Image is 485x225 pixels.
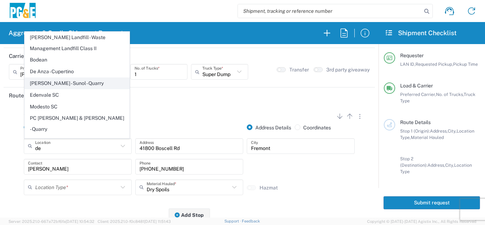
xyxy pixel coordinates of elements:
a: Support [224,219,242,223]
span: [DATE] 10:54:32 [66,219,94,224]
label: Address Details [247,124,291,131]
label: Coordinates [295,124,331,131]
span: City, [448,128,457,134]
span: Server: 2025.21.0-667a72bf6fa [9,219,94,224]
span: [PERSON_NAME] - Sunol - Quarry [25,78,129,89]
img: pge [9,3,37,20]
h2: Route Details [9,92,44,99]
span: LAN ID, [400,61,415,67]
span: [DATE] 11:51:43 [144,219,171,224]
span: PC [PERSON_NAME] & [PERSON_NAME] - Quarry [25,113,129,135]
span: De Anza - Cupertino [25,66,129,77]
label: 3rd party giveaway [326,66,370,73]
a: Feedback [242,219,260,223]
span: Stop 1 (Origin): [400,128,430,134]
h2: Carrier & Truck Details [9,53,67,60]
input: Shipment, tracking or reference number [238,4,422,18]
button: Add Stop [169,208,210,221]
span: Sierra Cascade - [GEOGRAPHIC_DATA] - Quarry [25,135,129,157]
label: Transfer [289,66,309,73]
span: Copyright © [DATE]-[DATE] Agistix Inc., All Rights Reserved [367,218,476,225]
button: Submit request [383,196,480,209]
span: Modesto SC [25,101,129,112]
span: No. of Trucks, [436,92,464,97]
span: City, [445,162,454,168]
span: Address, [430,128,448,134]
span: Load & Carrier [400,83,433,89]
span: Stop 2 (Destination): [400,156,427,168]
span: Preferred Carrier, [400,92,436,97]
label: Hazmat [260,184,278,191]
h2: Shipment Checklist [385,29,457,37]
h2: Aggregate & Spoils Shipment Request [9,29,123,37]
span: Route Details [400,119,431,125]
span: [PERSON_NAME] Landfill - Waste Management Landfill Class II [25,32,129,54]
span: Stop 1 (Origin) [24,111,56,117]
span: Edenvale SC [25,90,129,101]
span: Material Hauled [411,135,444,140]
span: Client: 2025.21.0-f0c8481 [98,219,171,224]
span: Bodean [25,54,129,65]
span: Requester [400,53,424,58]
span: Pickup Time [453,61,478,67]
span: Address, [427,162,445,168]
span: Requested Pickup, [415,61,453,67]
